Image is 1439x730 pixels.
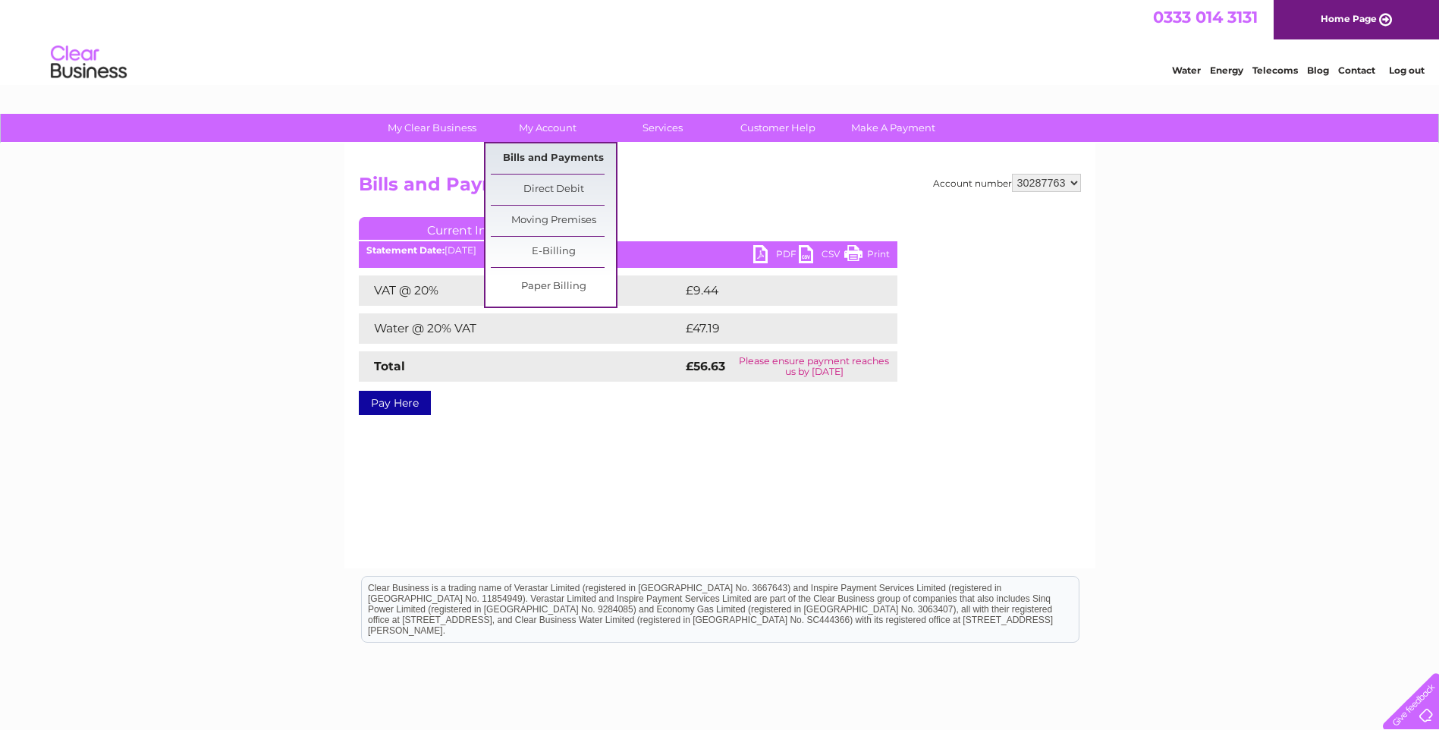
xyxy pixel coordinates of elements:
a: Pay Here [359,391,431,415]
div: Account number [933,174,1081,192]
a: Telecoms [1252,65,1298,76]
td: £47.19 [682,313,864,344]
a: Blog [1307,65,1329,76]
a: Make A Payment [831,114,956,142]
a: Log out [1389,65,1425,76]
a: Water [1172,65,1201,76]
div: [DATE] [359,245,897,256]
h2: Bills and Payments [359,174,1081,203]
b: Statement Date: [366,244,445,256]
strong: £56.63 [686,359,725,373]
div: Clear Business is a trading name of Verastar Limited (registered in [GEOGRAPHIC_DATA] No. 3667643... [362,8,1079,74]
a: Services [600,114,725,142]
a: Moving Premises [491,206,616,236]
a: Print [844,245,890,267]
a: My Account [485,114,610,142]
a: Direct Debit [491,175,616,205]
a: Customer Help [715,114,840,142]
img: logo.png [50,39,127,86]
a: My Clear Business [369,114,495,142]
a: Bills and Payments [491,143,616,174]
td: Please ensure payment reaches us by [DATE] [731,351,897,382]
a: CSV [799,245,844,267]
a: Paper Billing [491,272,616,302]
td: Water @ 20% VAT [359,313,682,344]
strong: Total [374,359,405,373]
a: E-Billing [491,237,616,267]
a: Contact [1338,65,1375,76]
a: Energy [1210,65,1243,76]
td: VAT @ 20% [359,275,682,306]
td: £9.44 [682,275,863,306]
a: 0333 014 3131 [1153,8,1258,27]
a: PDF [753,245,799,267]
a: Current Invoice [359,217,586,240]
